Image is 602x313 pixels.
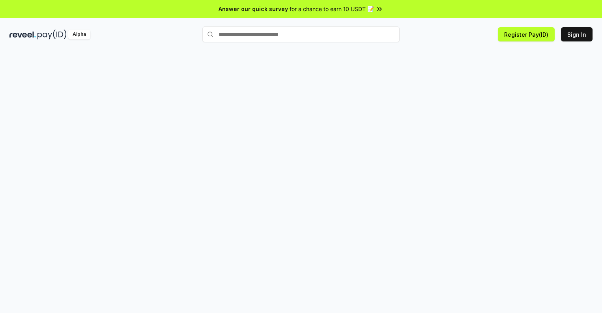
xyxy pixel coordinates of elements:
[290,5,374,13] span: for a chance to earn 10 USDT 📝
[68,30,90,39] div: Alpha
[9,30,36,39] img: reveel_dark
[498,27,555,41] button: Register Pay(ID)
[219,5,288,13] span: Answer our quick survey
[561,27,593,41] button: Sign In
[37,30,67,39] img: pay_id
